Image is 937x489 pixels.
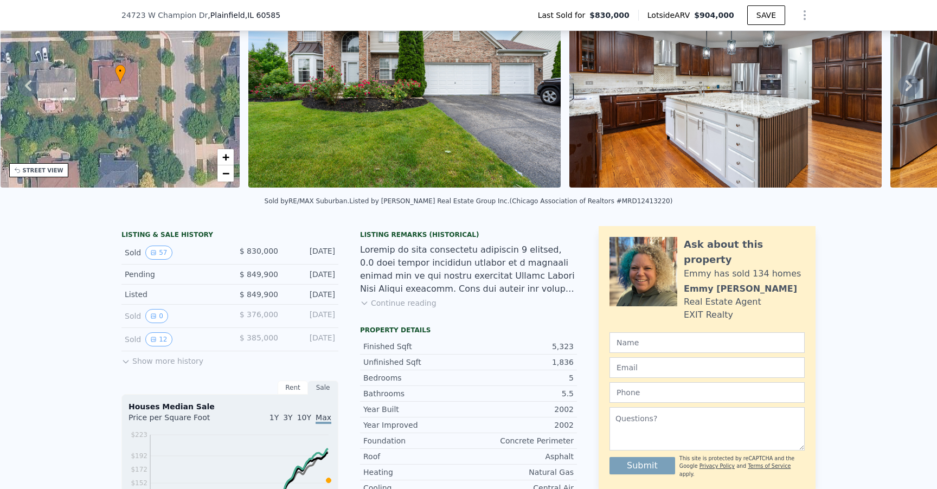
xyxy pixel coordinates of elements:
[131,452,147,460] tspan: $192
[679,455,805,478] div: This site is protected by reCAPTCHA and the Google and apply.
[363,467,468,478] div: Heating
[609,382,805,403] input: Phone
[684,295,761,308] div: Real Estate Agent
[145,332,172,346] button: View historical data
[287,332,335,346] div: [DATE]
[125,289,221,300] div: Listed
[349,197,672,205] div: Listed by [PERSON_NAME] Real Estate Group Inc. (Chicago Association of Realtors #MRD12413220)
[240,290,278,299] span: $ 849,900
[538,10,590,21] span: Last Sold for
[240,270,278,279] span: $ 849,900
[316,413,331,424] span: Max
[145,246,172,260] button: View historical data
[287,246,335,260] div: [DATE]
[363,435,468,446] div: Foundation
[208,10,280,21] span: , Plainfield
[121,10,208,21] span: 24723 W Champion Dr
[360,243,577,295] div: Loremip do sita consectetu adipiscin 9 elitsed, 0.0 doei tempor incididun utlabor et d magnaali e...
[121,351,203,366] button: Show more history
[287,289,335,300] div: [DATE]
[245,11,280,20] span: , IL 60585
[468,404,574,415] div: 2002
[363,420,468,430] div: Year Improved
[278,381,308,395] div: Rent
[699,463,735,469] a: Privacy Policy
[609,357,805,378] input: Email
[468,388,574,399] div: 5.5
[684,267,801,280] div: Emmy has sold 134 homes
[363,341,468,352] div: Finished Sqft
[360,326,577,334] div: Property details
[694,11,734,20] span: $904,000
[297,413,311,422] span: 10Y
[125,269,221,280] div: Pending
[363,357,468,368] div: Unfinished Sqft
[684,282,797,295] div: Emmy [PERSON_NAME]
[468,357,574,368] div: 1,836
[217,165,234,182] a: Zoom out
[287,269,335,280] div: [DATE]
[748,463,791,469] a: Terms of Service
[363,404,468,415] div: Year Built
[265,197,350,205] div: Sold by RE/MAX Suburban .
[363,388,468,399] div: Bathrooms
[129,412,230,429] div: Price per Square Foot
[287,309,335,323] div: [DATE]
[125,332,221,346] div: Sold
[468,451,574,462] div: Asphalt
[240,247,278,255] span: $ 830,000
[363,451,468,462] div: Roof
[609,457,675,474] button: Submit
[609,332,805,353] input: Name
[647,10,694,21] span: Lotside ARV
[115,65,126,83] div: •
[283,413,292,422] span: 3Y
[125,309,221,323] div: Sold
[222,150,229,164] span: +
[131,479,147,487] tspan: $152
[684,237,805,267] div: Ask about this property
[747,5,785,25] button: SAVE
[468,372,574,383] div: 5
[222,166,229,180] span: −
[131,431,147,439] tspan: $223
[269,413,279,422] span: 1Y
[363,372,468,383] div: Bedrooms
[468,420,574,430] div: 2002
[589,10,630,21] span: $830,000
[129,401,331,412] div: Houses Median Sale
[125,246,221,260] div: Sold
[115,66,126,76] span: •
[217,149,234,165] a: Zoom in
[468,341,574,352] div: 5,323
[240,333,278,342] span: $ 385,000
[794,4,816,26] button: Show Options
[23,166,63,175] div: STREET VIEW
[308,381,338,395] div: Sale
[131,466,147,473] tspan: $172
[145,309,168,323] button: View historical data
[468,467,574,478] div: Natural Gas
[360,298,437,308] button: Continue reading
[240,310,278,319] span: $ 376,000
[684,308,733,321] div: EXIT Realty
[468,435,574,446] div: Concrete Perimeter
[121,230,338,241] div: LISTING & SALE HISTORY
[360,230,577,239] div: Listing Remarks (Historical)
